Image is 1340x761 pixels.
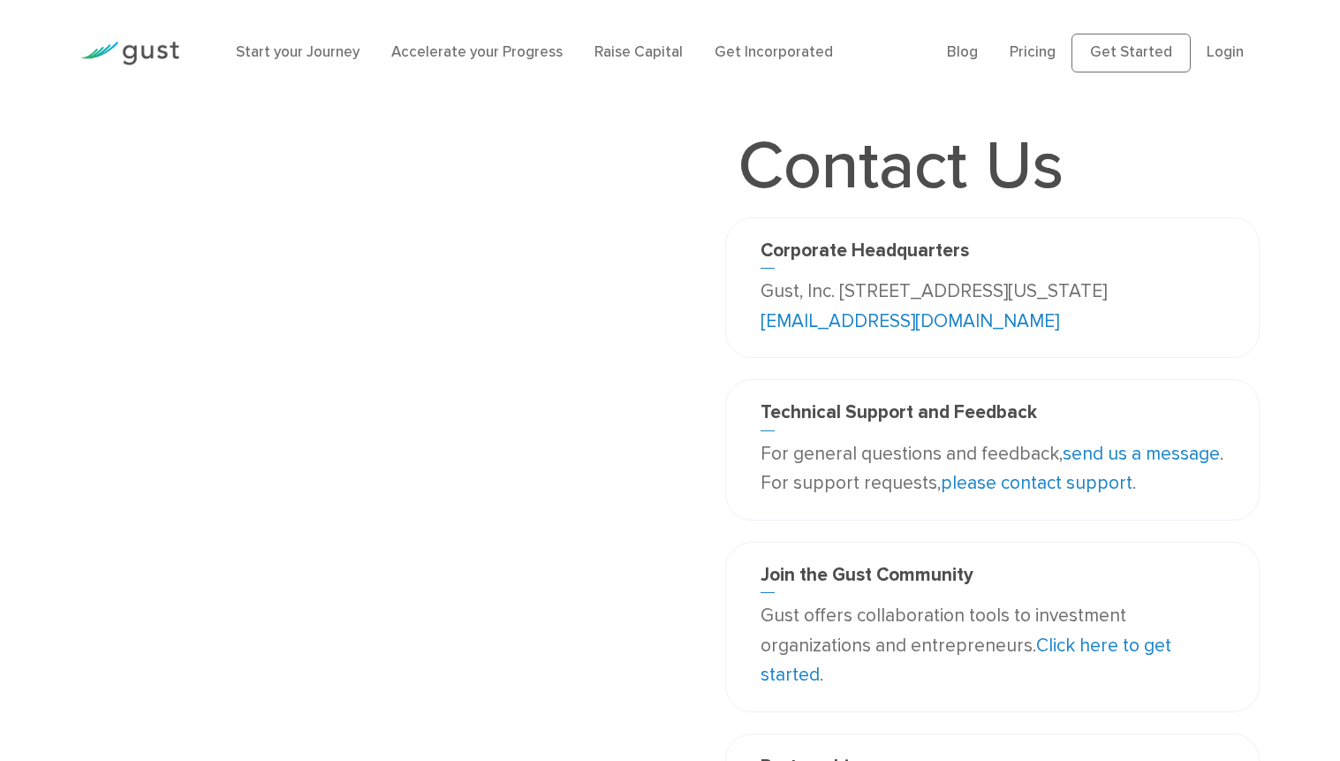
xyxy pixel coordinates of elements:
[80,42,179,65] img: Gust Logo
[725,133,1077,200] h1: Contact Us
[761,564,1224,593] h3: Join the Gust Community
[236,43,360,61] a: Start your Journey
[391,43,563,61] a: Accelerate your Progress
[1010,43,1056,61] a: Pricing
[761,601,1224,690] p: Gust offers collaboration tools to investment organizations and entrepreneurs. .
[761,439,1224,498] p: For general questions and feedback, . For support requests, .
[761,310,1059,332] a: [EMAIL_ADDRESS][DOMAIN_NAME]
[761,401,1224,430] h3: Technical Support and Feedback
[941,472,1132,494] a: please contact support
[761,277,1224,336] p: Gust, Inc. [STREET_ADDRESS][US_STATE]
[715,43,833,61] a: Get Incorporated
[1063,443,1220,465] a: send us a message
[1207,43,1244,61] a: Login
[947,43,978,61] a: Blog
[761,240,1224,269] h3: Corporate Headquarters
[1071,34,1191,72] a: Get Started
[594,43,683,61] a: Raise Capital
